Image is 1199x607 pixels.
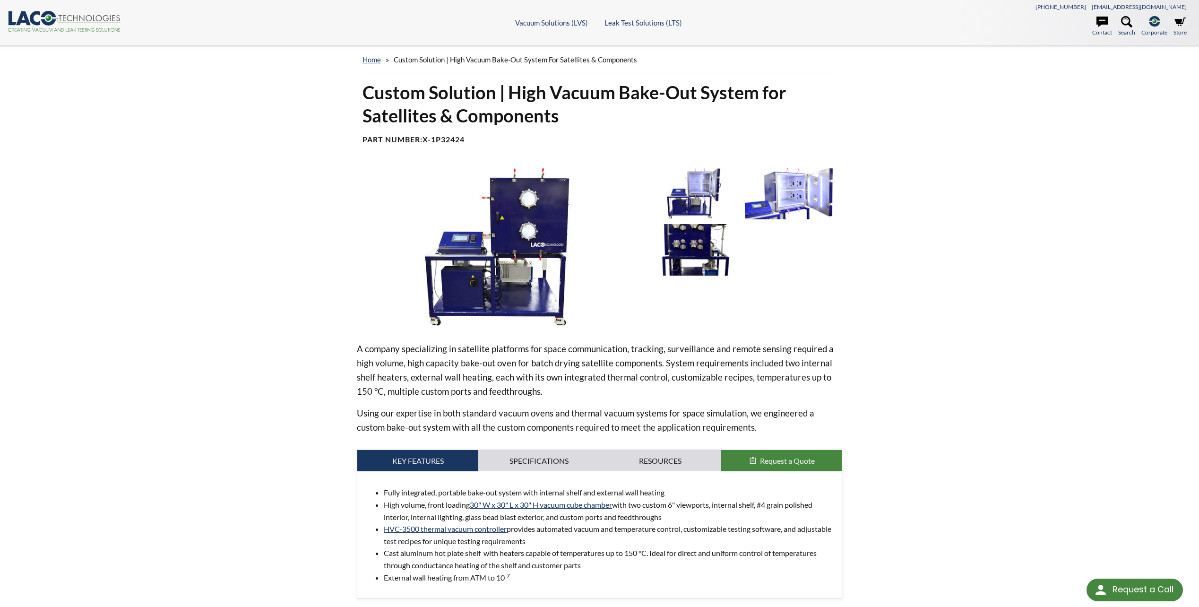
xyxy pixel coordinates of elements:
a: Key Features [357,450,478,472]
a: 30" W x 30" L x 30" H vacuum cube chamber [470,500,612,509]
a: Vacuum Solutions (LVS) [515,18,588,27]
li: External wall heating from ATM to 10 [384,572,834,584]
li: Fully integrated, portable bake-out system with internal shelf and external wall heating [384,486,834,499]
a: HVC-3500 thermal vacuum controller [384,524,507,533]
img: High Vacuum Bake-Out System for Satellite Components, front view [357,167,640,327]
span: Request a Quote [760,456,815,465]
img: High Vacuum Bake-Out System for Satellite Components, side view [648,224,740,276]
button: Request a Quote [721,450,842,472]
img: High Vacuum Bake-Out System for Satellite Components, chamber close-up [745,167,837,219]
div: Request a Call [1113,579,1173,600]
a: [PHONE_NUMBER] [1035,3,1086,10]
a: Specifications [478,450,599,472]
li: provides automated vacuum and temperature control, customizable testing software, and adjustable ... [384,523,834,547]
a: Resources [600,450,721,472]
p: Using our expertise in both standard vacuum ovens and thermal vacuum systems for space simulation... [357,406,842,434]
h4: Part Number: [362,135,836,145]
img: High Vacuum Bake-Out System for Satellite Components, chamber door open [648,167,740,219]
span: Corporate [1141,28,1167,37]
a: Leak Test Solutions (LTS) [604,18,682,27]
a: [EMAIL_ADDRESS][DOMAIN_NAME] [1092,3,1187,10]
a: Contact [1092,16,1112,37]
span: Custom Solution | High Vacuum Bake-Out System for Satellites & Components [394,55,637,64]
h1: Custom Solution | High Vacuum Bake-Out System for Satellites & Components [362,81,836,128]
a: Store [1173,16,1187,37]
li: Cast aluminum hot plate shelf with heaters capable of temperatures up to 150 °C. Ideal for direct... [384,547,834,571]
div: Request a Call [1087,579,1183,601]
a: Search [1118,16,1135,37]
li: High volume, front loading with two custom 6" viewports, internal shelf, #4 grain polished interi... [384,499,834,523]
div: » [362,46,836,73]
p: A company specializing in satellite platforms for space communication, tracking, surveillance and... [357,342,842,399]
sup: -7 [505,572,510,579]
a: home [362,55,381,64]
b: X-1P32424 [423,135,465,144]
img: round button [1093,582,1108,598]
